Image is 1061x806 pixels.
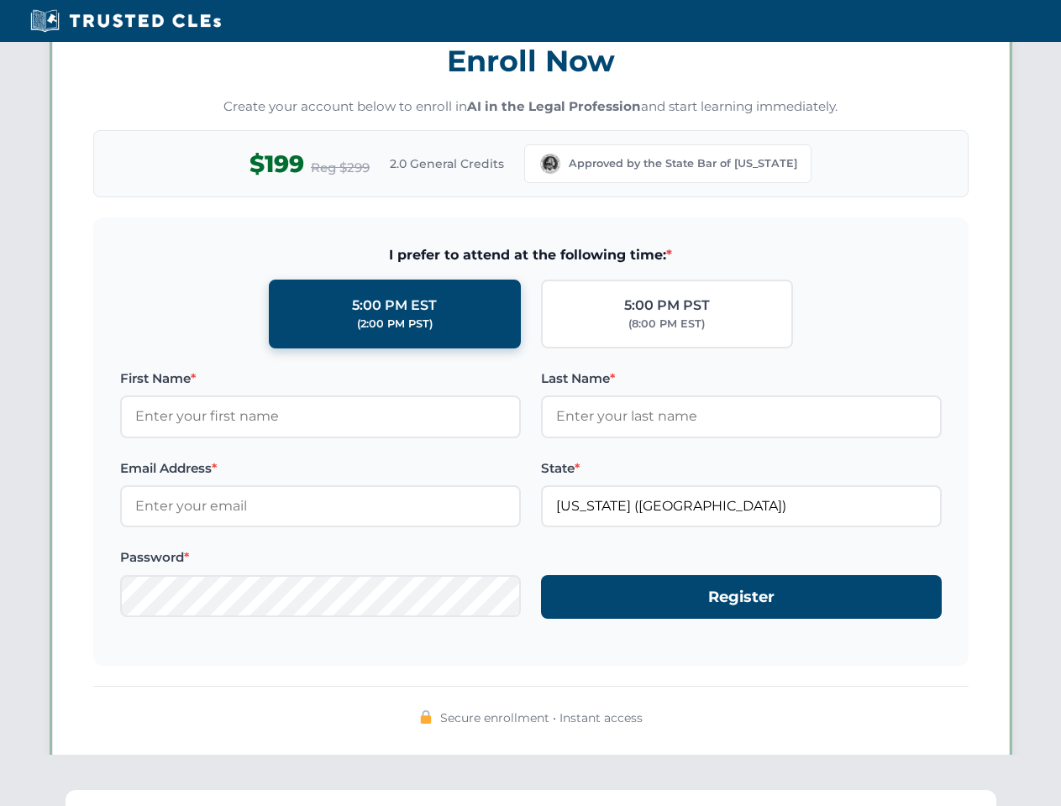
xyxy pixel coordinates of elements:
[419,710,433,724] img: 🔒
[569,155,797,172] span: Approved by the State Bar of [US_STATE]
[624,295,710,317] div: 5:00 PM PST
[311,158,370,178] span: Reg $299
[541,369,942,389] label: Last Name
[352,295,437,317] div: 5:00 PM EST
[120,244,942,266] span: I prefer to attend at the following time:
[541,458,942,479] label: State
[120,547,521,568] label: Password
[390,154,504,173] span: 2.0 General Credits
[541,395,942,437] input: Enter your last name
[93,97,969,117] p: Create your account below to enroll in and start learning immediately.
[541,485,942,527] input: Washington (WA)
[25,8,226,34] img: Trusted CLEs
[538,152,562,175] img: Washington Bar
[120,458,521,479] label: Email Address
[628,316,705,332] div: (8:00 PM EST)
[249,145,304,183] span: $199
[120,485,521,527] input: Enter your email
[357,316,433,332] div: (2:00 PM PST)
[541,575,942,620] button: Register
[120,369,521,389] label: First Name
[120,395,521,437] input: Enter your first name
[93,34,969,87] h3: Enroll Now
[440,709,643,727] span: Secure enrollment • Instant access
[467,98,641,114] strong: AI in the Legal Profession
